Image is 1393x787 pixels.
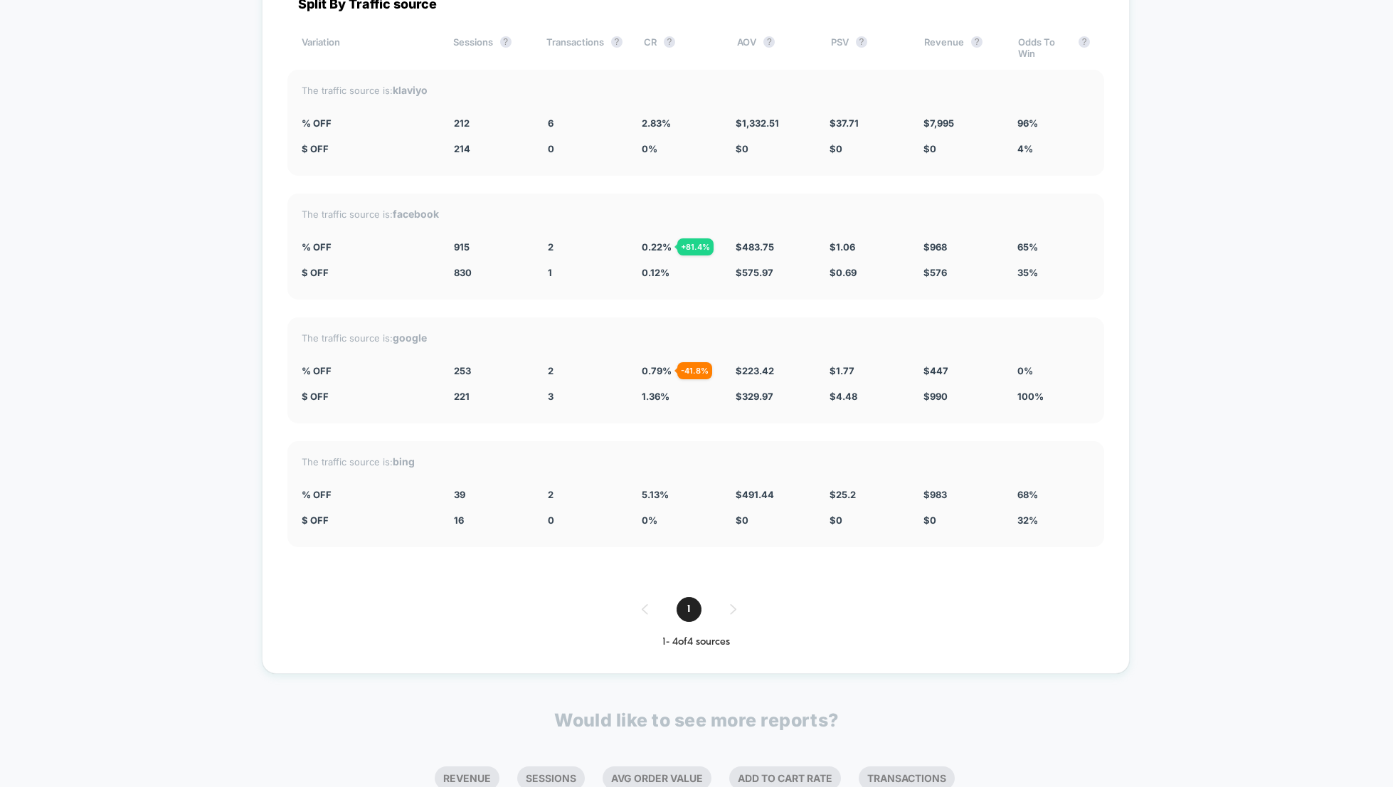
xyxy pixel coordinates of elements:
[393,332,427,344] strong: google
[1018,36,1090,59] div: Odds To Win
[736,365,774,376] span: $ 223.42
[642,241,672,253] span: 0.22 %
[642,514,657,526] span: 0 %
[393,455,415,468] strong: bing
[923,514,936,526] span: $ 0
[923,143,936,154] span: $ 0
[393,208,439,220] strong: facebook
[677,362,712,379] div: - 41.8 %
[644,36,716,59] div: CR
[677,238,714,255] div: + 81.4 %
[831,36,903,59] div: PSV
[548,489,554,500] span: 2
[830,489,856,500] span: $ 25.2
[923,391,948,402] span: $ 990
[454,514,464,526] span: 16
[736,117,779,129] span: $ 1,332.51
[302,365,433,376] div: % off
[1017,391,1090,402] div: 100%
[548,241,554,253] span: 2
[546,36,623,59] div: Transactions
[302,489,433,500] div: % off
[830,391,857,402] span: $ 4.48
[924,36,996,59] div: Revenue
[642,143,657,154] span: 0 %
[302,514,433,526] div: $ off
[642,267,669,278] span: 0.12 %
[302,332,1090,344] div: The traffic source is:
[302,84,1090,96] div: The traffic source is:
[1079,36,1090,48] button: ?
[736,391,773,402] span: $ 329.97
[971,36,982,48] button: ?
[302,241,433,253] div: % off
[454,391,470,402] span: 221
[454,365,471,376] span: 253
[302,391,433,402] div: $ off
[548,267,552,278] span: 1
[454,489,465,500] span: 39
[453,36,525,59] div: Sessions
[923,241,947,253] span: $ 968
[302,455,1090,468] div: The traffic source is:
[1017,143,1090,154] div: 4%
[1017,117,1090,129] div: 96%
[737,36,809,59] div: AOV
[664,36,675,48] button: ?
[302,143,433,154] div: $ off
[830,241,855,253] span: $ 1.06
[302,208,1090,220] div: The traffic source is:
[830,143,842,154] span: $ 0
[1017,241,1090,253] div: 65%
[302,117,433,129] div: % off
[923,267,947,278] span: $ 576
[1017,267,1090,278] div: 35%
[393,84,428,96] strong: klaviyo
[548,391,554,402] span: 3
[830,514,842,526] span: $ 0
[302,267,433,278] div: $ off
[454,267,472,278] span: 830
[736,489,774,500] span: $ 491.44
[642,391,669,402] span: 1.36 %
[642,365,672,376] span: 0.79 %
[287,636,1104,648] div: 1 - 4 of 4 sources
[830,365,854,376] span: $ 1.77
[736,241,774,253] span: $ 483.75
[548,514,554,526] span: 0
[923,365,948,376] span: $ 447
[611,36,623,48] button: ?
[548,117,554,129] span: 6
[736,514,748,526] span: $ 0
[454,117,470,129] span: 212
[736,143,748,154] span: $ 0
[830,117,859,129] span: $ 37.71
[302,36,432,59] div: Variation
[923,117,954,129] span: $ 7,995
[736,267,773,278] span: $ 575.97
[830,267,857,278] span: $ 0.69
[642,117,671,129] span: 2.83 %
[1017,365,1090,376] div: 0%
[1017,489,1090,500] div: 68%
[1017,514,1090,526] div: 32%
[856,36,867,48] button: ?
[454,241,470,253] span: 915
[677,597,701,622] span: 1
[923,489,947,500] span: $ 983
[554,709,839,731] p: Would like to see more reports?
[500,36,512,48] button: ?
[763,36,775,48] button: ?
[548,365,554,376] span: 2
[454,143,470,154] span: 214
[642,489,669,500] span: 5.13 %
[548,143,554,154] span: 0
